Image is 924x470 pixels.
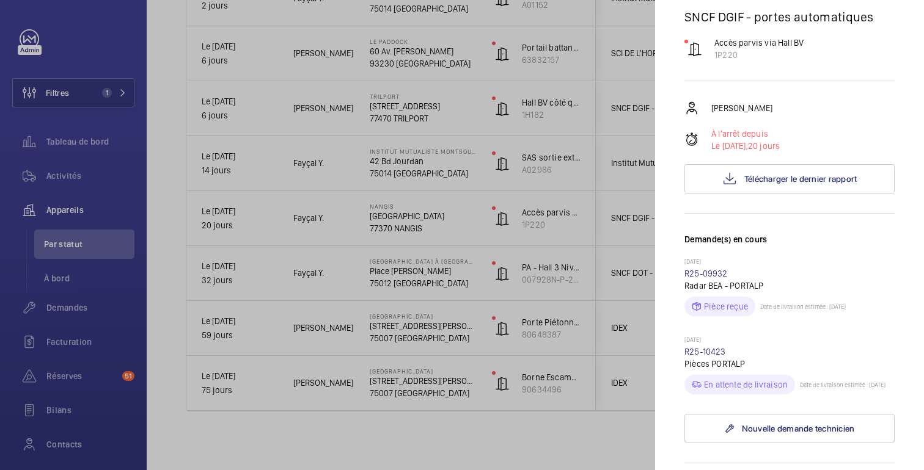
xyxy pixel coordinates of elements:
font: Radar BEA - PORTALP [684,281,763,291]
font: [PERSON_NAME] [711,103,772,113]
a: R25-10423 [684,347,726,356]
font: [DATE] [684,336,701,343]
font: [DATE] [684,258,701,265]
font: Date de livraison estimée : [DATE] [760,303,846,310]
font: À l'arrêt depuis [711,129,768,139]
font: Nouvelle demande technicien [742,424,855,433]
a: R25-09932 [684,269,728,278]
font: SNCF DGIF - portes automatiques [684,9,874,24]
img: automatic_door.svg [687,42,702,56]
font: Accès parvis via Hall BV [714,38,804,48]
font: Demande(s) en cours [684,234,768,244]
font: Le [DATE], [711,141,748,151]
font: Pièce reçue [704,302,748,311]
font: Télécharger le dernier rapport [744,174,857,184]
font: Date de livraison estimée : [DATE] [800,381,886,388]
font: Pièces PORTALP [684,359,746,369]
a: Nouvelle demande technicien [684,414,895,443]
font: 20 jours [748,141,780,151]
font: 1P220 [714,50,738,60]
button: Télécharger le dernier rapport [684,164,895,193]
font: En attente de livraison [704,380,788,389]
